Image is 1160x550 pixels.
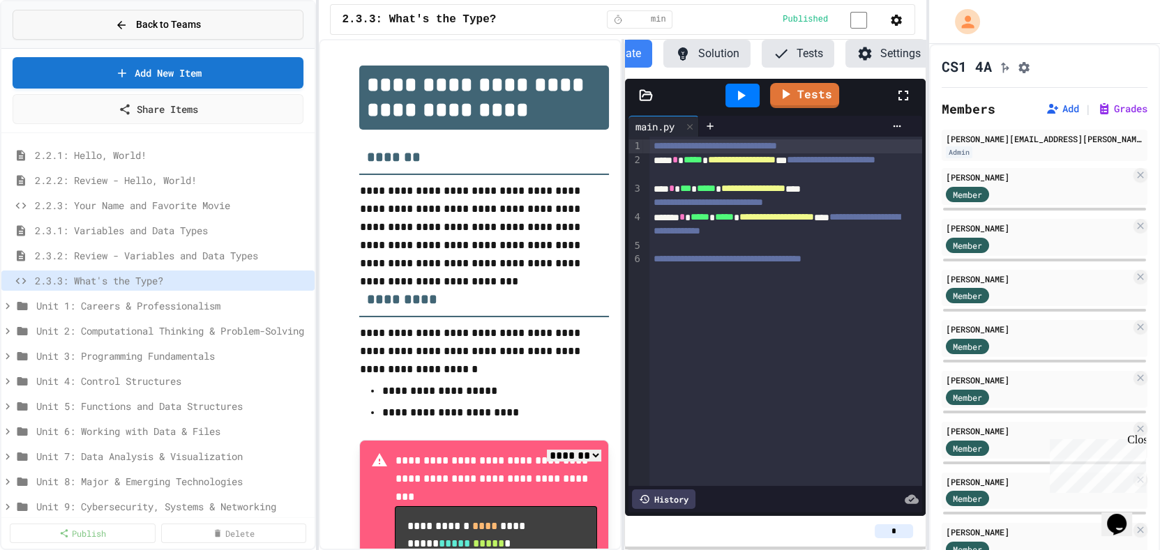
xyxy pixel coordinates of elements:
[663,40,751,68] button: Solution
[13,94,303,124] a: Share Items
[628,139,642,153] div: 1
[36,474,309,489] span: Unit 8: Major & Emerging Technologies
[1085,100,1092,117] span: |
[36,349,309,363] span: Unit 3: Programming Fundamentals
[783,10,884,28] div: Content is published and visible to students
[953,442,982,454] span: Member
[946,132,1143,145] div: [PERSON_NAME][EMAIL_ADDRESS][PERSON_NAME][DOMAIN_NAME]
[953,239,982,252] span: Member
[946,222,1131,234] div: [PERSON_NAME]
[35,198,309,213] span: 2.2.3: Your Name and Favorite Movie
[13,10,303,40] button: Back to Teams
[953,391,982,404] span: Member
[1101,494,1146,536] iframe: chat widget
[946,374,1131,386] div: [PERSON_NAME]
[628,211,642,239] div: 4
[36,374,309,388] span: Unit 4: Control Structures
[762,40,834,68] button: Tests
[35,248,309,263] span: 2.3.2: Review - Variables and Data Types
[136,17,201,32] span: Back to Teams
[946,171,1131,183] div: [PERSON_NAME]
[632,489,695,509] div: History
[35,173,309,188] span: 2.2.2: Review - Hello, World!
[942,99,995,119] h2: Members
[13,57,303,89] a: Add New Item
[628,153,642,182] div: 2
[953,492,982,505] span: Member
[35,148,309,162] span: 2.2.1: Hello, World!
[997,58,1011,75] button: Click to see fork details
[946,425,1131,437] div: [PERSON_NAME]
[1017,58,1031,75] button: Assignment Settings
[946,475,1131,488] div: [PERSON_NAME]
[946,526,1131,538] div: [PERSON_NAME]
[940,6,984,38] div: My Account
[10,524,156,543] a: Publish
[6,6,96,89] div: Chat with us now!Close
[36,499,309,514] span: Unit 9: Cybersecurity, Systems & Networking
[36,298,309,313] span: Unit 1: Careers & Professionalism
[35,223,309,238] span: 2.3.1: Variables and Data Types
[834,12,884,29] input: publish toggle
[946,323,1131,335] div: [PERSON_NAME]
[942,56,992,76] h1: CS1 4A
[628,116,699,137] div: main.py
[36,323,309,338] span: Unit 2: Computational Thinking & Problem-Solving
[946,273,1131,285] div: [PERSON_NAME]
[1044,434,1146,493] iframe: chat widget
[953,188,982,201] span: Member
[35,273,309,288] span: 2.3.3: What's the Type?
[36,449,309,464] span: Unit 7: Data Analysis & Visualization
[36,424,309,438] span: Unit 6: Working with Data & Files
[628,119,681,134] div: main.py
[845,40,932,68] button: Settings
[783,14,828,25] span: Published
[1097,102,1147,116] button: Grades
[953,289,982,302] span: Member
[628,252,642,266] div: 6
[628,239,642,253] div: 5
[36,399,309,413] span: Unit 5: Functions and Data Structures
[342,11,496,28] span: 2.3.3: What's the Type?
[1046,102,1079,116] button: Add
[161,524,307,543] a: Delete
[651,14,666,25] span: min
[770,83,839,108] a: Tests
[628,182,642,211] div: 3
[953,340,982,353] span: Member
[946,146,972,158] div: Admin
